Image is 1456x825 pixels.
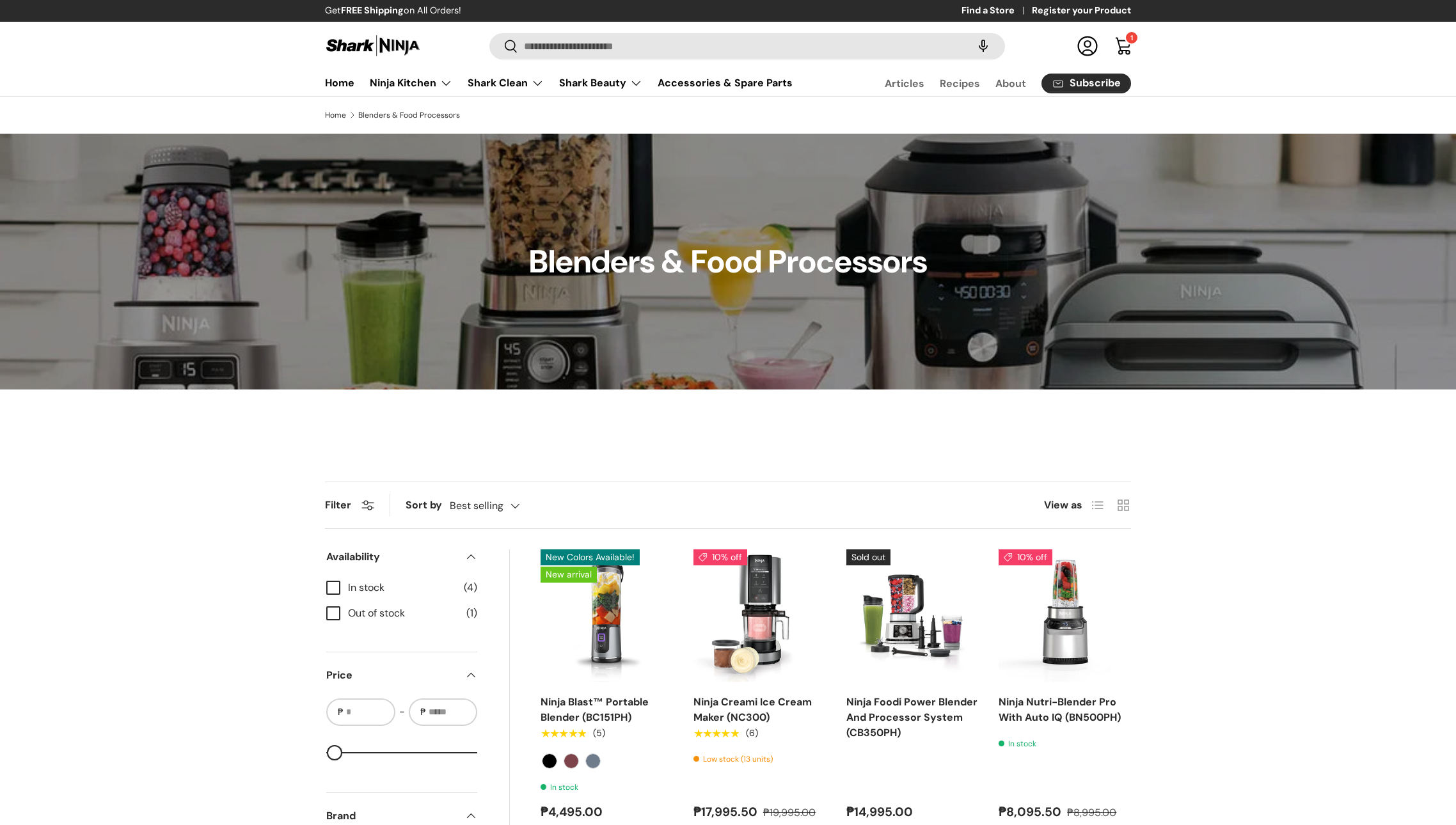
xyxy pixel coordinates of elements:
nav: Primary [325,70,793,96]
a: Ninja Nutri-Blender Pro With Auto IQ (BN500PH) [999,549,1131,682]
a: Shark Clean [468,70,544,96]
span: Subscribe [1070,78,1121,88]
button: Best selling [450,494,546,517]
span: 1 [1130,33,1133,42]
span: (1) [466,606,477,621]
button: Filter [325,498,374,512]
span: - [399,704,405,719]
a: Subscribe [1041,74,1131,93]
label: Cranberry [564,753,579,769]
span: Out of stock [348,606,459,621]
summary: Shark Clean [460,70,551,96]
nav: Secondary [854,70,1131,96]
img: ninja-nutri-blender-pro-with-auto-iq-silver-with-sample-food-content-full-view-sharkninja-philipp... [999,549,1131,682]
a: Find a Store [961,4,1032,18]
h1: Blenders & Food Processors [529,242,928,281]
span: In stock [348,580,456,595]
speech-search-button: Search by voice [963,32,1004,60]
span: Brand [326,808,457,824]
a: Register your Product [1032,4,1131,18]
a: Ninja Blast™ Portable Blender (BC151PH) [541,695,649,724]
span: View as [1044,498,1082,513]
nav: Breadcrumbs [325,109,1131,121]
a: Ninja Creami Ice Cream Maker (NC300) [693,695,812,724]
a: Recipes [940,71,980,96]
img: Shark Ninja Philippines [325,33,421,58]
a: Ninja Blast™ Portable Blender (BC151PH) [541,549,673,682]
span: (4) [464,580,477,595]
img: ninja-foodi-power-blender-and-processor-system-full-view-with-sample-contents-sharkninja-philippines [846,549,979,682]
span: ₱ [419,705,427,719]
label: Black [542,753,557,769]
summary: Availability [326,534,477,580]
label: Navy Blue [585,753,601,769]
span: ₱ [336,705,345,719]
span: New Colors Available! [541,549,640,565]
a: Ninja Foodi Power Blender And Processor System (CB350PH) [846,695,977,739]
img: ninja-blast-portable-blender-black-left-side-view-sharkninja-philippines [541,549,673,682]
label: Sort by [406,498,450,513]
summary: Price [326,652,477,698]
a: Ninja Nutri-Blender Pro With Auto IQ (BN500PH) [999,695,1121,724]
p: Get on All Orders! [325,4,461,18]
a: Articles [885,71,924,96]
span: Price [326,668,457,683]
a: Ninja Foodi Power Blender And Processor System (CB350PH) [846,549,979,682]
a: Home [325,70,354,95]
span: Filter [325,498,351,512]
span: 10% off [999,549,1052,565]
img: ninja-creami-ice-cream-maker-with-sample-content-and-all-lids-full-view-sharkninja-philippines [693,549,826,682]
summary: Ninja Kitchen [362,70,460,96]
span: 10% off [693,549,747,565]
span: Sold out [846,549,890,565]
a: Ninja Kitchen [370,70,452,96]
span: New arrival [541,567,597,583]
span: Best selling [450,499,503,512]
a: Blenders & Food Processors [358,111,460,119]
summary: Shark Beauty [551,70,650,96]
a: Shark Beauty [559,70,642,96]
a: Home [325,111,346,119]
strong: FREE Shipping [341,4,404,16]
span: Availability [326,549,457,565]
a: Accessories & Spare Parts [658,70,793,95]
a: About [995,71,1026,96]
a: Ninja Creami Ice Cream Maker (NC300) [693,549,826,682]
